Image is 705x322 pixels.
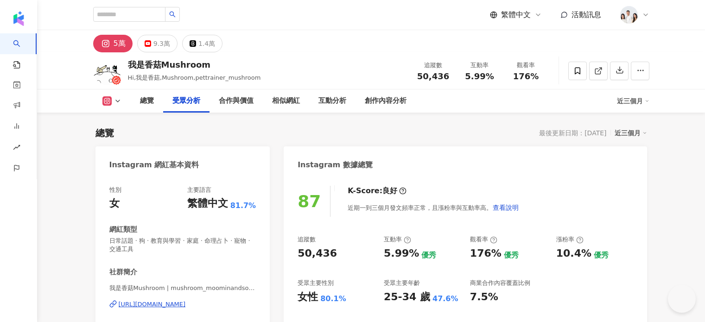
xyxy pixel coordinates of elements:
button: 5萬 [93,35,133,52]
div: 近三個月 [615,127,647,139]
div: 互動率 [462,61,497,70]
div: [URL][DOMAIN_NAME] [119,300,186,309]
div: 女 [109,196,120,211]
div: 良好 [382,186,397,196]
div: 性別 [109,186,121,194]
div: Instagram 數據總覽 [298,160,373,170]
span: Hi,我是香菇,Mushroom,pettrainer_mushroom [128,74,261,81]
span: 繁體中文 [501,10,531,20]
span: 5.99% [465,72,494,81]
div: 創作內容分析 [365,95,406,107]
div: 10.4% [556,246,591,261]
a: search [13,33,32,69]
div: 87 [298,192,321,211]
div: 近三個月 [617,94,649,108]
div: 社群簡介 [109,267,137,277]
div: 觀看率 [470,235,497,244]
span: 我是香菇Mushroom | mushroom_moominandsommer [109,284,256,292]
div: 互動分析 [318,95,346,107]
div: 網紅類型 [109,225,137,234]
span: rise [13,138,20,159]
div: 5.99% [384,246,419,261]
iframe: Help Scout Beacon - Open [668,285,696,313]
div: 我是香菇Mushroom [128,59,261,70]
div: 主要語言 [187,186,211,194]
span: 50,436 [417,71,449,81]
div: 25-34 歲 [384,290,430,304]
div: 追蹤數 [298,235,316,244]
div: 總覽 [140,95,154,107]
div: 50,436 [298,246,337,261]
div: 相似網紅 [272,95,300,107]
div: 受眾主要年齡 [384,279,420,287]
div: 9.3萬 [153,37,170,50]
div: 優秀 [421,250,436,260]
div: 合作與價值 [219,95,254,107]
div: 女性 [298,290,318,304]
button: 1.4萬 [182,35,222,52]
div: 漲粉率 [556,235,584,244]
div: 追蹤數 [416,61,451,70]
div: 7.5% [470,290,498,304]
span: search [169,11,176,18]
span: 日常話題 · 狗 · 教育與學習 · 家庭 · 命理占卜 · 寵物 · 交通工具 [109,237,256,253]
div: 互動率 [384,235,411,244]
span: 81.7% [230,201,256,211]
div: Instagram 網紅基本資料 [109,160,199,170]
a: [URL][DOMAIN_NAME] [109,300,256,309]
div: 5萬 [114,37,126,50]
div: 總覽 [95,126,114,139]
span: 活動訊息 [572,10,601,19]
button: 查看說明 [492,198,519,217]
span: 176% [513,72,539,81]
div: 80.1% [320,294,346,304]
img: logo icon [11,11,26,26]
div: 觀看率 [508,61,544,70]
div: 最後更新日期：[DATE] [539,129,606,137]
div: 近期一到三個月發文頻率正常，且漲粉率與互動率高。 [348,198,519,217]
img: 20231221_NR_1399_Small.jpg [620,6,638,24]
button: 9.3萬 [137,35,178,52]
div: 受眾分析 [172,95,200,107]
div: 1.4萬 [198,37,215,50]
img: KOL Avatar [93,57,121,85]
div: 優秀 [504,250,519,260]
div: 優秀 [594,250,609,260]
div: K-Score : [348,186,406,196]
div: 47.6% [432,294,458,304]
div: 商業合作內容覆蓋比例 [470,279,530,287]
span: 查看說明 [493,204,519,211]
div: 受眾主要性別 [298,279,334,287]
div: 繁體中文 [187,196,228,211]
div: 176% [470,246,502,261]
